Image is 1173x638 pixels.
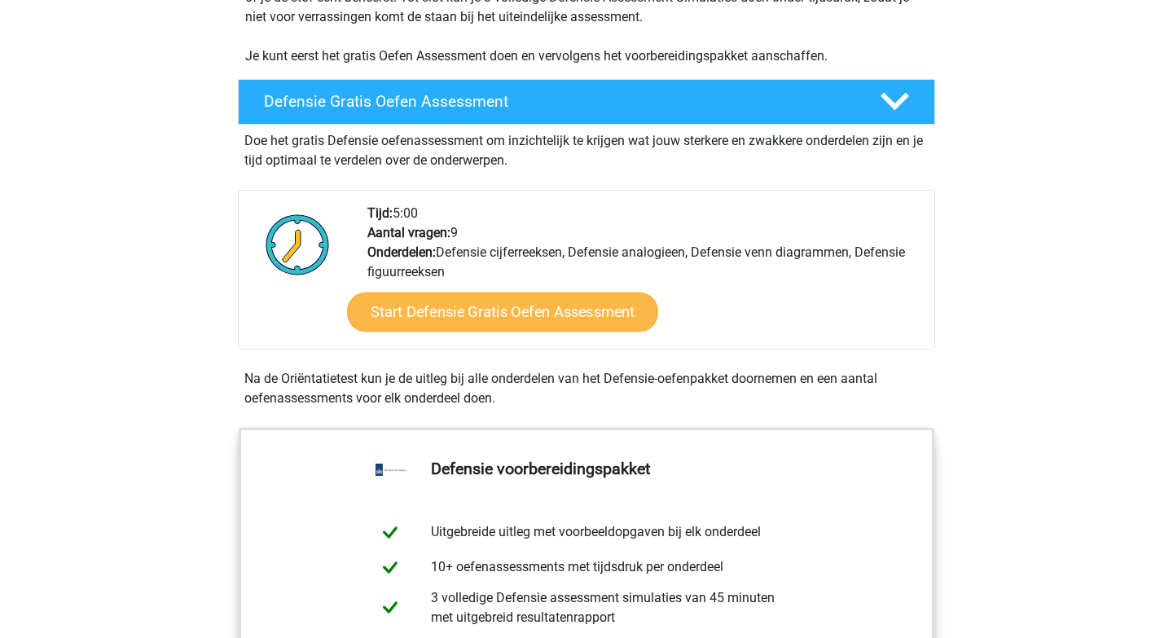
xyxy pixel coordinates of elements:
img: Klok [257,204,339,285]
b: Tijd: [367,205,393,221]
b: Onderdelen: [367,244,436,260]
a: Defensie Gratis Oefen Assessment [231,79,942,125]
div: Na de Oriëntatietest kun je de uitleg bij alle onderdelen van het Defensie-oefenpakket doornemen ... [238,369,935,408]
div: 5:00 9 Defensie cijferreeksen, Defensie analogieen, Defensie venn diagrammen, Defensie figuurreeksen [355,204,934,349]
div: Doe het gratis Defensie oefenassessment om inzichtelijk te krijgen wat jouw sterkere en zwakkere ... [238,125,935,170]
a: Start Defensie Gratis Oefen Assessment [347,293,658,332]
b: Aantal vragen: [367,225,450,240]
h4: Defensie Gratis Oefen Assessment [264,92,854,111]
